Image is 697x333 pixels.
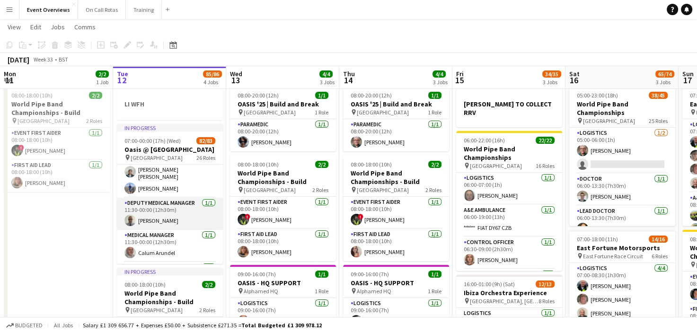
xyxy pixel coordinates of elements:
span: 14 [342,75,355,86]
span: 08:00-18:00 (10h) [11,92,53,99]
div: 06:00-22:00 (16h)22/22World Pipe Band Championships [GEOGRAPHIC_DATA]16 RolesLogistics1/106:00-07... [456,131,562,271]
span: [GEOGRAPHIC_DATA], [GEOGRAPHIC_DATA] [470,298,538,305]
span: 1/1 [315,92,328,99]
span: ! [245,214,250,219]
h3: LI WFH [117,100,223,108]
app-card-role: Paramedic1/108:00-20:00 (12h)[PERSON_NAME] [230,119,336,151]
span: Alphamed HQ [244,288,278,295]
app-card-role: A&E Ambulance1/106:00-19:00 (13h)FIAT DY67 CZB [456,205,562,237]
span: Jobs [51,23,65,31]
h3: East Fortune Motorsports [569,244,675,252]
div: [DATE] [8,55,29,64]
div: 1 Job [96,79,108,86]
span: 2 Roles [312,186,328,193]
h3: OASIS '25 | Build and Break [343,100,449,108]
span: 22/22 [536,137,555,144]
span: 2/2 [202,281,215,288]
div: LI WFH [117,86,223,120]
span: 1 Role [428,288,441,295]
app-card-role: Event First Aider2/210:00-23:30 (13h30m)[PERSON_NAME] [PERSON_NAME][PERSON_NAME] [117,149,223,198]
span: 26 Roles [196,154,215,161]
h3: World Pipe Band Championships - Build [117,289,223,306]
app-card-role: Control Officer2/2 [117,262,223,308]
app-job-card: 08:00-18:00 (10h)2/2World Pipe Band Championships - Build [GEOGRAPHIC_DATA]2 RolesEvent First Aid... [230,155,336,261]
span: Tue [117,70,128,78]
app-job-card: 08:00-20:00 (12h)1/1OASIS '25 | Build and Break [GEOGRAPHIC_DATA]1 RoleParamedic1/108:00-20:00 (1... [343,86,449,151]
app-card-role: First Aid Lead1/108:00-18:00 (10h)[PERSON_NAME] [230,229,336,261]
span: 4/4 [432,70,446,78]
span: 8 Roles [538,298,555,305]
app-card-role: Logistics1/109:00-16:00 (7h)[PERSON_NAME] [230,298,336,330]
app-card-role: First Aid Lead1/108:00-18:00 (10h)[PERSON_NAME] [343,229,449,261]
span: 2 Roles [425,186,441,193]
span: [GEOGRAPHIC_DATA] [244,109,296,116]
app-card-role: Event First Aider1/108:00-18:00 (10h)![PERSON_NAME] [230,197,336,229]
span: 2/2 [89,92,102,99]
app-card-role: First Aid Lead1/108:00-18:00 (10h)[PERSON_NAME] [4,160,110,192]
span: 08:00-20:00 (12h) [351,92,392,99]
span: [GEOGRAPHIC_DATA] [131,307,183,314]
app-job-card: 08:00-18:00 (10h)2/2World Pipe Band Championships - Build [GEOGRAPHIC_DATA]2 RolesEvent First Aid... [4,86,110,192]
span: Thu [343,70,355,78]
span: 12 [115,75,128,86]
span: 16 [568,75,580,86]
span: [GEOGRAPHIC_DATA] [357,186,409,193]
span: Fri [456,70,464,78]
app-job-card: [PERSON_NAME] TO COLLECT RRV [456,86,562,127]
span: Wed [230,70,242,78]
div: 3 Jobs [543,79,561,86]
app-card-role: Logistics1/109:00-16:00 (7h)[PERSON_NAME] [343,298,449,330]
span: Budgeted [15,322,43,329]
app-job-card: 09:00-16:00 (7h)1/1OASIS - HQ SUPPORT Alphamed HQ1 RoleLogistics1/109:00-16:00 (7h)[PERSON_NAME] [230,265,336,330]
span: 09:00-16:00 (7h) [238,271,276,278]
app-card-role: Event First Aider3/3 [456,269,562,329]
div: 3 Jobs [656,79,674,86]
span: 34/35 [542,70,561,78]
div: In progress [117,268,223,275]
a: Comms [71,21,99,33]
button: Budgeted [5,320,44,331]
span: 08:00-18:00 (10h) [238,161,279,168]
span: 07:00-18:00 (11h) [577,236,618,243]
span: 82/83 [196,137,215,144]
a: View [4,21,25,33]
span: Sun [682,70,694,78]
div: Salary £1 309 656.77 + Expenses £50.00 + Subsistence £271.35 = [83,322,322,329]
span: 08:00-20:00 (12h) [238,92,279,99]
span: 2/2 [428,161,441,168]
div: BST [59,56,68,63]
app-card-role: Logistics1/205:00-06:00 (1h)[PERSON_NAME] [569,128,675,174]
a: Edit [26,21,45,33]
span: 08:00-18:00 (10h) [124,281,166,288]
h3: World Pipe Band Championships - Build [4,100,110,117]
h3: OASIS - HQ SUPPORT [230,279,336,287]
app-job-card: 08:00-20:00 (12h)1/1OASIS '25 | Build and Break [GEOGRAPHIC_DATA]1 RoleParamedic1/108:00-20:00 (1... [230,86,336,151]
span: 4/4 [319,70,333,78]
span: [GEOGRAPHIC_DATA] [470,162,522,169]
div: 4 Jobs [203,79,221,86]
app-card-role: Logistics1/106:00-07:00 (1h)[PERSON_NAME] [456,173,562,205]
div: In progress07:00-00:00 (17h) (Wed)82/83Oasis @ [GEOGRAPHIC_DATA] [GEOGRAPHIC_DATA]26 RolesRespons... [117,124,223,264]
span: [GEOGRAPHIC_DATA] [244,186,296,193]
span: All jobs [52,322,75,329]
span: 12/13 [536,280,555,288]
h3: OASIS - HQ SUPPORT [343,279,449,287]
span: 1/1 [428,92,441,99]
span: 1 Role [428,109,441,116]
h3: Ibiza Orchestra Experience [456,289,562,297]
button: On Call Rotas [78,0,126,19]
span: 16:00-01:00 (9h) (Sat) [464,280,515,288]
span: 6 Roles [652,253,668,260]
span: [GEOGRAPHIC_DATA] [131,154,183,161]
h3: Oasis @ [GEOGRAPHIC_DATA] [117,145,223,154]
span: East Fortune Race Circuit [583,253,643,260]
app-job-card: 08:00-18:00 (10h)2/2World Pipe Band Championships - Build [GEOGRAPHIC_DATA]2 RolesEvent First Aid... [343,155,449,261]
h3: [PERSON_NAME] TO COLLECT RRV [456,100,562,117]
span: 25 Roles [649,117,668,124]
span: 05:00-23:00 (18h) [577,92,618,99]
div: 09:00-16:00 (7h)1/1OASIS - HQ SUPPORT Alphamed HQ1 RoleLogistics1/109:00-16:00 (7h)[PERSON_NAME] [343,265,449,330]
app-card-role: Medical Manager1/111:30-00:00 (12h30m)Calum Arundel [117,230,223,262]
